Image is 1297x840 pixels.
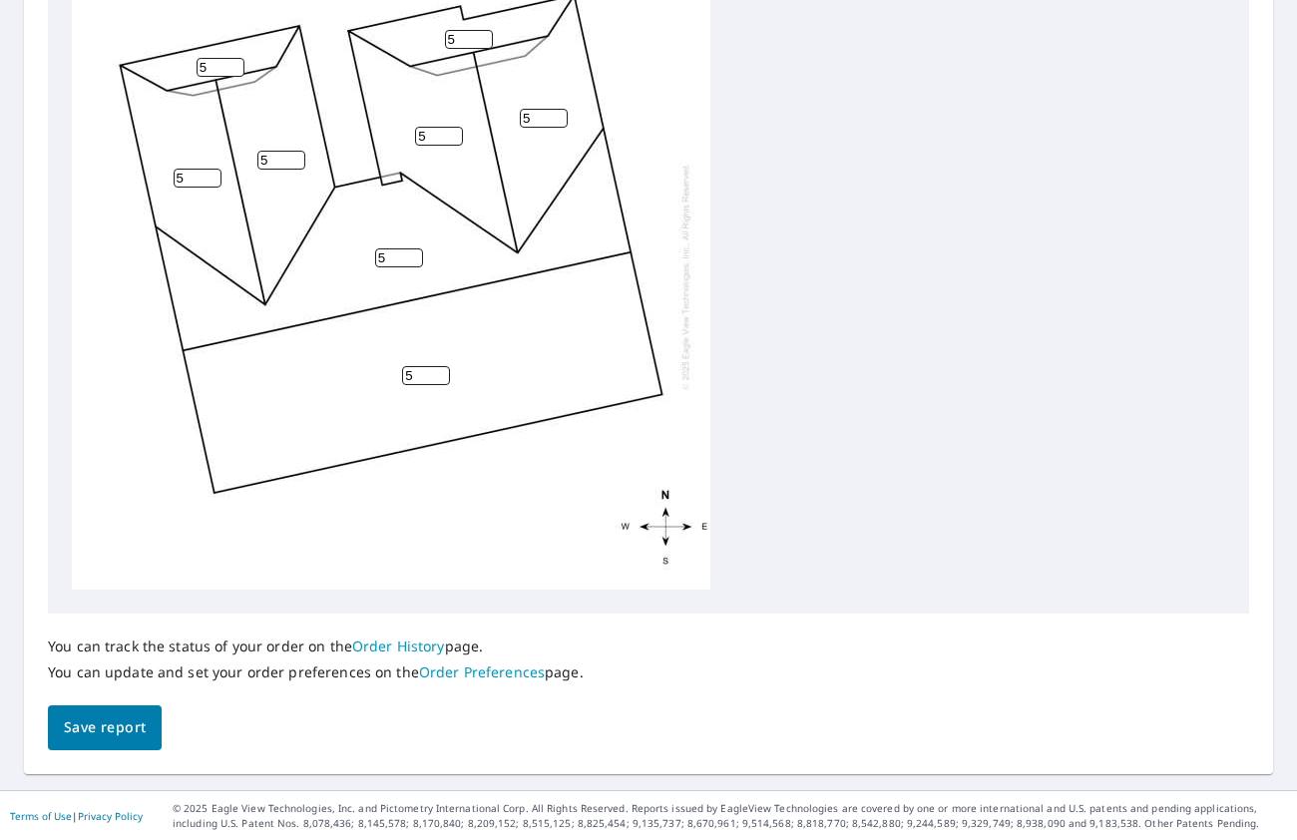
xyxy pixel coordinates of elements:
[10,810,143,822] p: |
[10,809,72,823] a: Terms of Use
[352,636,445,655] a: Order History
[48,705,162,750] button: Save report
[78,809,143,823] a: Privacy Policy
[173,801,1287,831] p: © 2025 Eagle View Technologies, Inc. and Pictometry International Corp. All Rights Reserved. Repo...
[419,662,545,681] a: Order Preferences
[64,715,146,740] span: Save report
[48,637,584,655] p: You can track the status of your order on the page.
[48,663,584,681] p: You can update and set your order preferences on the page.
